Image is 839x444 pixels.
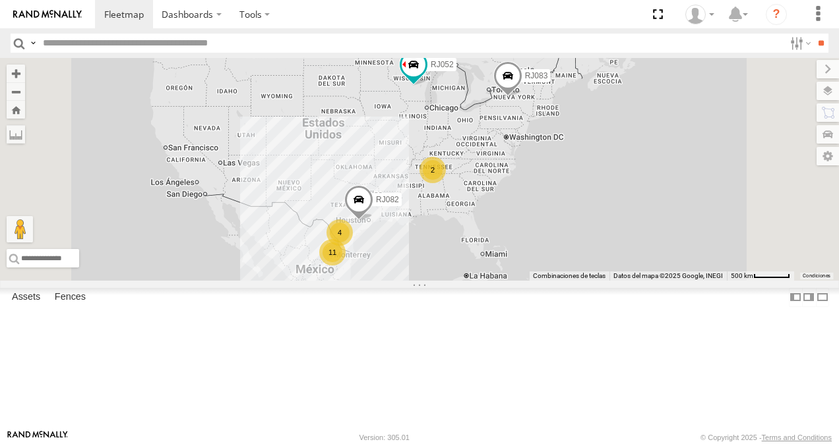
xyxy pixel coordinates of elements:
label: Map Settings [817,147,839,165]
button: Zoom out [7,82,25,101]
button: Escala del mapa: 500 km por 52 píxeles [727,271,794,281]
div: 4 [326,219,353,246]
div: © Copyright 2025 - [700,433,832,441]
a: Visit our Website [7,431,68,444]
div: 2 [419,157,446,183]
label: Search Filter Options [785,34,813,53]
label: Fences [48,288,92,306]
span: Datos del mapa ©2025 Google, INEGI [613,272,723,279]
div: Version: 305.01 [359,433,410,441]
a: Condiciones [803,273,830,279]
i: ? [766,4,787,25]
span: RJ082 [376,195,399,204]
label: Assets [5,288,47,306]
a: Terms and Conditions [762,433,832,441]
button: Zoom Home [7,101,25,119]
label: Measure [7,125,25,144]
span: RJ083 [525,71,548,80]
label: Search Query [28,34,38,53]
span: RJ052 [431,60,454,69]
label: Dock Summary Table to the Left [789,288,802,307]
label: Hide Summary Table [816,288,829,307]
button: Combinaciones de teclas [533,271,606,281]
span: 500 km [731,272,753,279]
label: Dock Summary Table to the Right [802,288,815,307]
div: XPD GLOBAL [681,5,719,24]
img: rand-logo.svg [13,10,82,19]
button: Zoom in [7,65,25,82]
button: Arrastra el hombrecito naranja al mapa para abrir Street View [7,216,33,242]
div: 11 [319,239,346,265]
